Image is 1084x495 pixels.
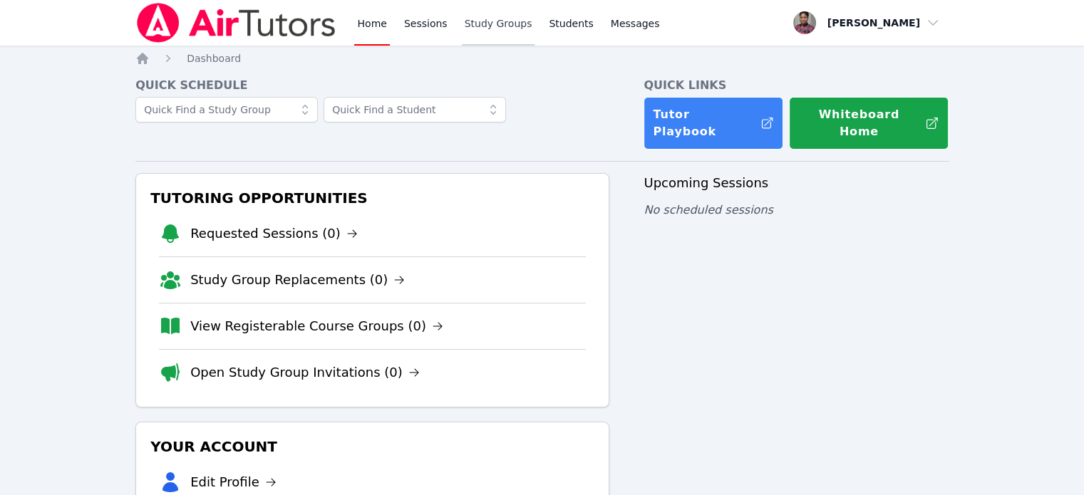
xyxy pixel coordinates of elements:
a: Study Group Replacements (0) [190,270,405,290]
a: Tutor Playbook [644,97,783,150]
h3: Upcoming Sessions [644,173,949,193]
img: Air Tutors [135,3,337,43]
input: Quick Find a Study Group [135,97,318,123]
h4: Quick Schedule [135,77,609,94]
h4: Quick Links [644,77,949,94]
input: Quick Find a Student [324,97,506,123]
a: Dashboard [187,51,241,66]
a: Open Study Group Invitations (0) [190,363,420,382]
button: Whiteboard Home [789,97,949,150]
a: View Registerable Course Groups (0) [190,316,443,336]
h3: Your Account [148,434,597,459]
a: Edit Profile [190,472,277,492]
span: Dashboard [187,53,241,64]
nav: Breadcrumb [135,51,949,66]
h3: Tutoring Opportunities [148,185,597,211]
span: Messages [611,16,660,31]
span: No scheduled sessions [644,203,773,217]
a: Requested Sessions (0) [190,224,358,244]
